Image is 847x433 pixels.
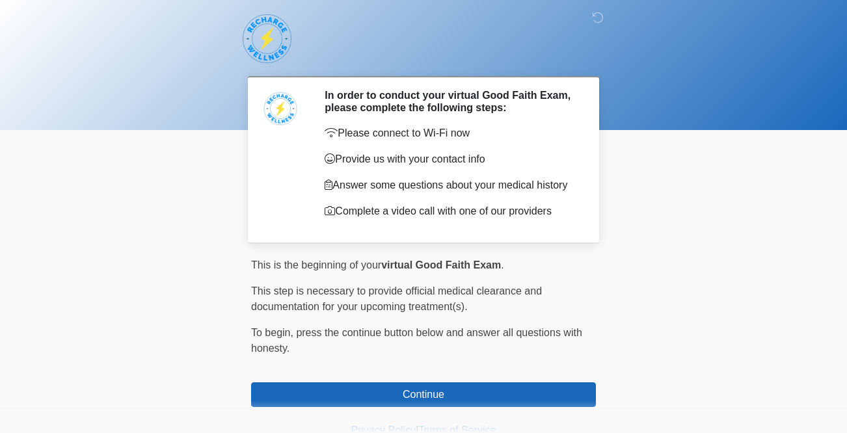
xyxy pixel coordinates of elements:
p: Please connect to Wi-Fi now [325,125,576,141]
img: Agent Avatar [261,89,300,128]
span: press the continue button below and answer all questions with honesty. [251,327,582,354]
p: Answer some questions about your medical history [325,177,576,193]
button: Continue [251,382,596,407]
img: Recharge Wellness LLC Logo [238,10,296,68]
h2: In order to conduct your virtual Good Faith Exam, please complete the following steps: [325,89,576,114]
span: This step is necessary to provide official medical clearance and documentation for your upcoming ... [251,285,542,312]
strong: virtual Good Faith Exam [381,259,501,270]
span: . [501,259,504,270]
span: To begin, [251,327,296,338]
p: Complete a video call with one of our providers [325,203,576,219]
span: This is the beginning of your [251,259,381,270]
p: Provide us with your contact info [325,151,576,167]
